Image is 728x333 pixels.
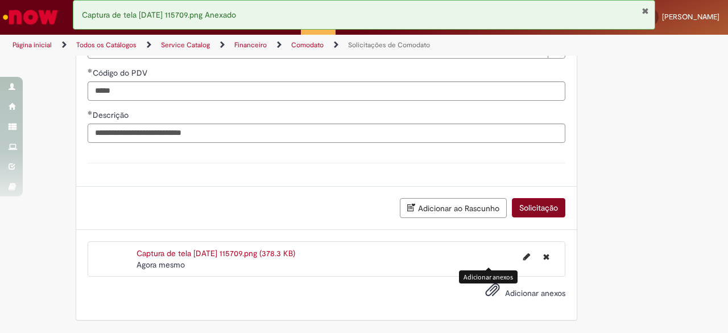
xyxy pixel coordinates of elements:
button: Adicionar ao Rascunho [400,198,507,218]
a: Solicitações de Comodato [348,40,430,50]
button: Editar nome de arquivo Captura de tela 2025-08-29 115709.png [516,248,537,266]
button: Adicionar anexos [482,279,503,306]
span: Obrigatório Preenchido [88,110,93,115]
a: Página inicial [13,40,52,50]
span: Captura de tela [DATE] 115709.png Anexado [82,10,236,20]
span: Código do PDV [93,68,150,78]
a: Comodato [291,40,324,50]
a: Captura de tela [DATE] 115709.png (378.3 KB) [136,248,295,258]
img: ServiceNow [1,6,60,28]
span: Agora mesmo [136,260,185,270]
a: Service Catalog [161,40,210,50]
time: 29/08/2025 11:57:24 [136,260,185,270]
span: Descrição [93,110,131,120]
button: Solicitação [512,198,565,217]
div: Adicionar anexos [459,270,518,283]
span: Obrigatório Preenchido [88,68,93,73]
button: Excluir Captura de tela 2025-08-29 115709.png [536,248,556,266]
ul: Trilhas de página [9,35,477,56]
span: [PERSON_NAME] [662,12,719,22]
a: Financeiro [234,40,267,50]
a: Todos os Catálogos [76,40,136,50]
span: Adicionar anexos [505,288,565,298]
button: Fechar Notificação [642,6,649,15]
input: Código do PDV [88,81,565,101]
input: Descrição [88,124,565,143]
